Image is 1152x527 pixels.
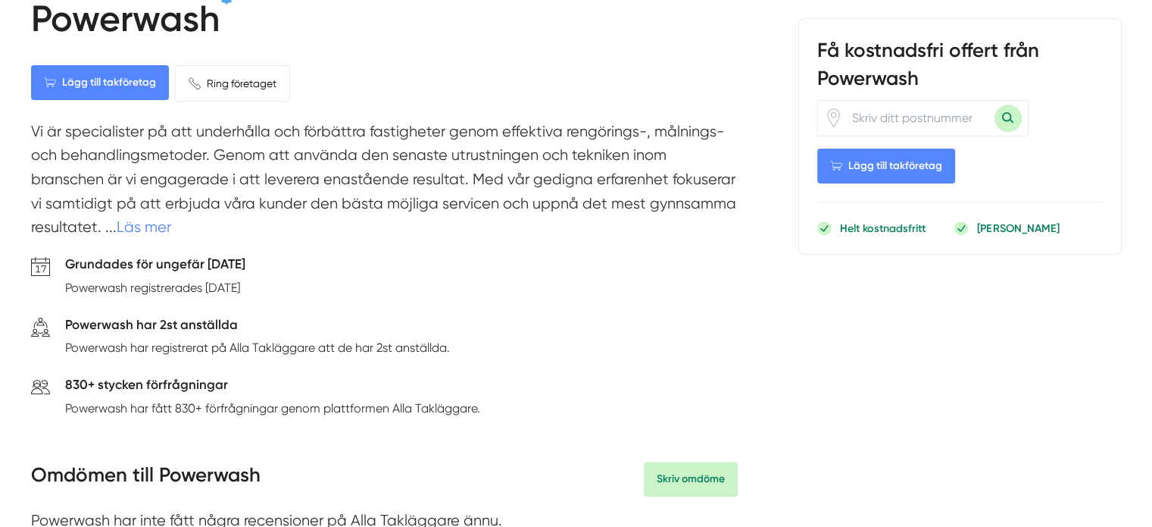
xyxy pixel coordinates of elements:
[65,399,480,418] p: Powerwash har fått 830+ förfrågningar genom plattformen Alla Takläggare.
[175,65,290,102] a: Ring företaget
[994,105,1022,132] button: Sök med postnummer
[207,75,276,92] span: Ring företaget
[843,100,994,135] input: Skriv ditt postnummer
[977,221,1059,236] p: [PERSON_NAME]
[31,65,169,100] : Lägg till takföretag
[65,254,245,278] h5: Grundades för ungefär [DATE]
[65,338,450,357] p: Powerwash har registrerat på Alla Takläggare att de har 2st anställda.
[644,462,738,497] a: Skriv omdöme
[840,221,926,236] p: Helt kostnadsfritt
[824,108,843,127] span: Klicka för att använda din position.
[65,315,450,339] h5: Powerwash har 2st anställda
[817,37,1103,99] h3: Få kostnadsfri offert från Powerwash
[117,218,171,236] a: Läs mer
[817,149,955,184] : Lägg till takföretag
[31,462,261,497] h3: Omdömen till Powerwash
[65,375,480,399] h5: 830+ stycken förfrågningar
[65,278,245,297] p: Powerwash registrerades [DATE]
[31,120,738,247] p: Vi är specialister på att underhålla och förbättra fastigheter genom effektiva rengörings-, målni...
[824,108,843,127] svg: Pin / Karta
